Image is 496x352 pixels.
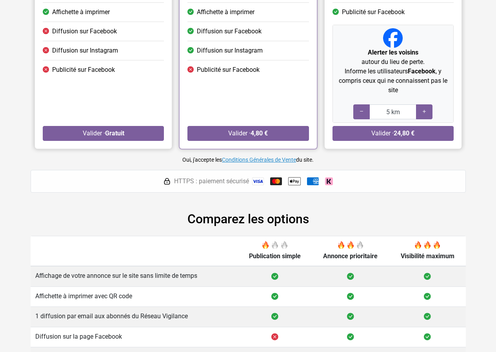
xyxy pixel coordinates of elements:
p: autour du lieu de perte. [336,48,450,67]
span: Diffusion sur Facebook [52,27,117,36]
strong: Alerter les voisins [367,49,418,56]
strong: 4,80 € [251,129,268,137]
span: Diffusion sur Facebook [197,27,262,36]
td: 1 diffusion par email aux abonnés du Réseau Vigilance [31,307,238,327]
td: Diffusion sur la page Facebook [31,327,238,347]
strong: 24,80 € [394,129,414,137]
span: Publication simple [249,252,301,260]
h2: Comparez les options [31,212,466,226]
button: Valider ·Gratuit [43,126,164,141]
img: Klarna [325,177,333,185]
span: Publicité sur Facebook [52,65,115,75]
span: Diffusion sur Instagram [197,46,263,55]
span: Visibilité maximum [401,252,454,260]
span: Publicité sur Facebook [342,7,404,17]
strong: Facebook [407,67,435,75]
span: Annonce prioritaire [323,252,378,260]
td: Affichage de votre annonce sur le site sans limite de temps [31,266,238,286]
img: HTTPS : paiement sécurisé [163,177,171,185]
span: HTTPS : paiement sécurisé [174,177,249,186]
span: Diffusion sur Instagram [52,46,118,55]
span: Affichette à imprimer [52,7,110,17]
button: Valider ·24,80 € [332,126,453,141]
img: Mastercard [270,177,282,185]
span: Publicité sur Facebook [197,65,260,75]
button: Valider ·4,80 € [187,126,309,141]
img: Apple Pay [288,175,301,188]
p: Informe les utilisateurs , y compris ceux qui ne connaissent pas le site [336,67,450,95]
td: Affichette à imprimer avec QR code [31,286,238,306]
strong: Gratuit [105,129,124,137]
small: Oui, j'accepte les du site. [182,157,314,163]
img: American Express [307,177,319,185]
img: Visa [252,177,264,185]
span: Affichette à imprimer [197,7,254,17]
a: Conditions Générales de Vente [222,157,296,163]
img: Facebook [383,28,403,48]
